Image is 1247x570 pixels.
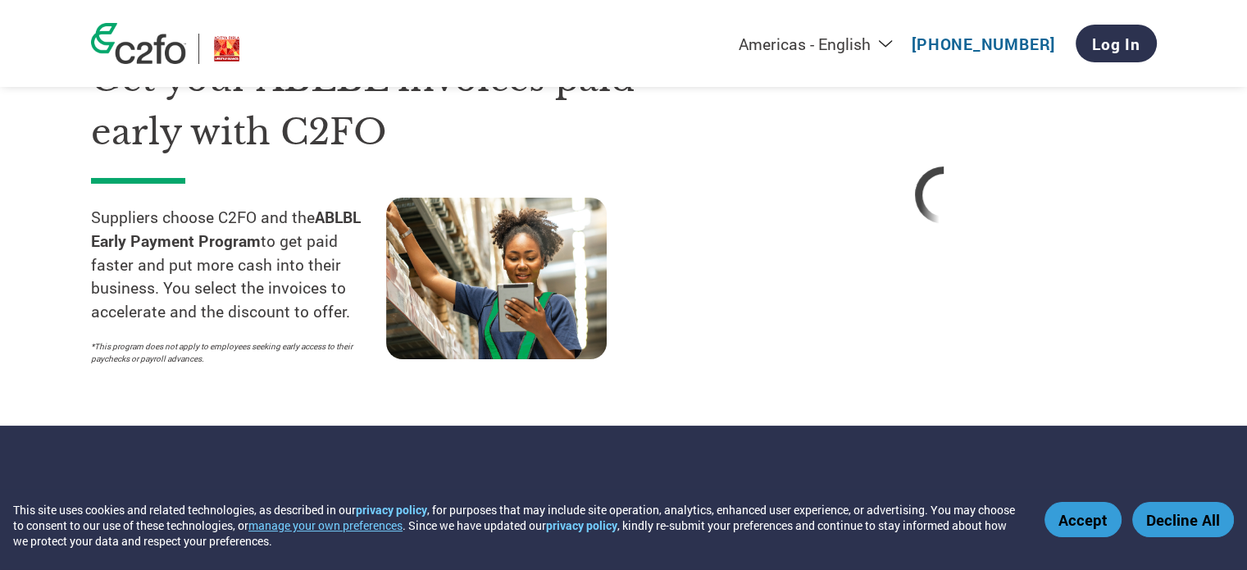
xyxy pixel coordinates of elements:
[1076,25,1157,62] a: Log In
[91,206,386,324] p: Suppliers choose C2FO and the to get paid faster and put more cash into their business. You selec...
[546,518,617,533] a: privacy policy
[356,502,427,518] a: privacy policy
[91,52,681,158] h1: Get your ABLBL invoices paid early with C2FO
[1044,502,1122,537] button: Accept
[13,502,1021,549] div: This site uses cookies and related technologies, as described in our , for purposes that may incl...
[1132,502,1234,537] button: Decline All
[386,198,607,359] img: supply chain worker
[912,34,1055,54] a: [PHONE_NUMBER]
[91,207,361,251] strong: ABLBL Early Payment Program
[91,340,370,365] p: *This program does not apply to employees seeking early access to their paychecks or payroll adva...
[212,34,243,64] img: ABLBL
[91,23,186,64] img: c2fo logo
[248,518,403,533] button: manage your own preferences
